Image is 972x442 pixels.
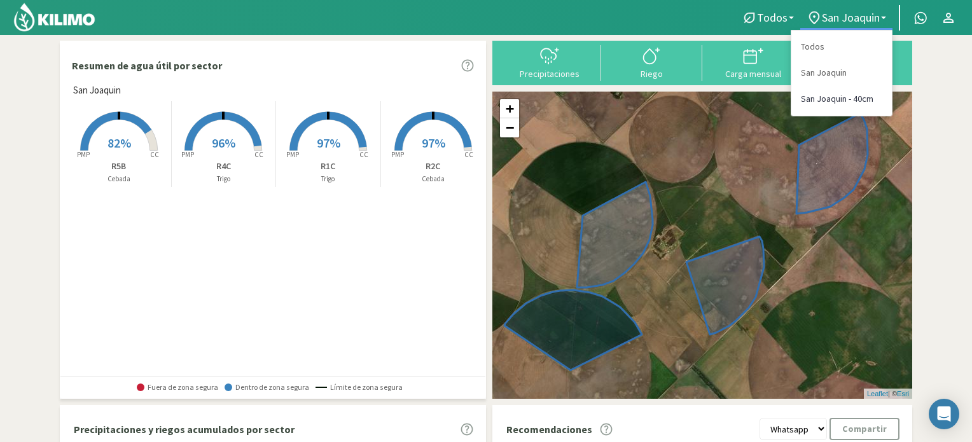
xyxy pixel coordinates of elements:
p: R4C [172,160,276,173]
span: San Joaquin [73,83,121,98]
p: R5B [67,160,171,173]
a: San Joaquin - 40cm [791,86,892,112]
button: Riego [601,45,702,79]
a: Esri [897,390,909,397]
img: Kilimo [13,2,96,32]
p: Trigo [276,174,380,184]
p: Cebada [381,174,486,184]
div: Precipitaciones [503,69,597,78]
span: Fuera de zona segura [137,383,218,392]
span: 97% [422,135,445,151]
tspan: PMP [286,150,299,159]
tspan: CC [464,150,473,159]
div: | © [864,389,912,399]
p: Trigo [172,174,276,184]
span: Límite de zona segura [316,383,403,392]
tspan: CC [150,150,159,159]
p: Recomendaciones [506,422,592,437]
button: Precipitaciones [499,45,601,79]
span: 96% [212,135,235,151]
a: San Joaquin [791,60,892,86]
p: R2C [381,160,486,173]
p: Precipitaciones y riegos acumulados por sector [74,422,295,437]
a: Leaflet [867,390,888,397]
tspan: CC [359,150,368,159]
tspan: CC [255,150,264,159]
p: Cebada [67,174,171,184]
span: 82% [108,135,131,151]
span: Todos [757,11,788,24]
p: Resumen de agua útil por sector [72,58,222,73]
a: Todos [791,34,892,60]
tspan: PMP [391,150,404,159]
tspan: PMP [181,150,194,159]
a: Zoom in [500,99,519,118]
span: San Joaquin [822,11,880,24]
div: Carga mensual [706,69,800,78]
span: 97% [317,135,340,151]
p: R1C [276,160,380,173]
div: Open Intercom Messenger [929,399,959,429]
button: Carga mensual [702,45,804,79]
div: Riego [604,69,698,78]
span: Dentro de zona segura [225,383,309,392]
a: Zoom out [500,118,519,137]
tspan: PMP [77,150,90,159]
